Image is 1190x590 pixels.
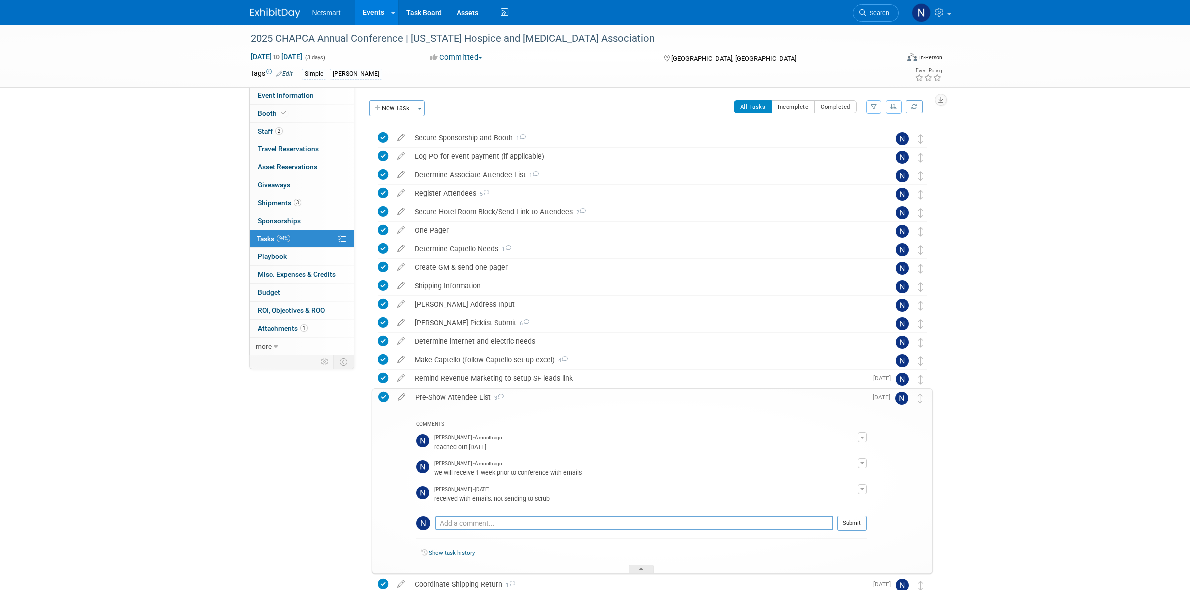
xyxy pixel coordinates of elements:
[392,244,410,253] a: edit
[302,69,326,79] div: Simple
[316,355,334,368] td: Personalize Event Tab Strip
[294,199,301,206] span: 3
[250,68,293,80] td: Tags
[434,493,858,503] div: received with emails. not sending to scrub
[771,100,815,113] button: Incomplete
[873,581,896,588] span: [DATE]
[866,9,889,17] span: Search
[918,282,923,292] i: Move task
[392,189,410,198] a: edit
[258,306,325,314] span: ROI, Objectives & ROO
[434,467,858,477] div: we will receive 1 week prior to conference with emails
[250,284,354,301] a: Budget
[502,582,515,588] span: 1
[392,281,410,290] a: edit
[896,373,909,386] img: Nina Finn
[429,549,475,556] a: Show task history
[276,70,293,77] a: Edit
[410,296,876,313] div: [PERSON_NAME] Address Input
[410,185,876,202] div: Register Attendees
[427,52,486,63] button: Committed
[250,212,354,230] a: Sponsorships
[896,132,909,145] img: Nina Finn
[918,356,923,366] i: Move task
[919,54,942,61] div: In-Person
[304,54,325,61] span: (3 days)
[250,320,354,337] a: Attachments1
[410,333,876,350] div: Determine internet and electric needs
[312,9,341,17] span: Netsmart
[896,354,909,367] img: Nina Finn
[895,392,908,405] img: Nina Finn
[258,270,336,278] span: Misc. Expenses & Credits
[434,486,490,493] span: [PERSON_NAME] - [DATE]
[918,153,923,162] i: Move task
[250,158,354,176] a: Asset Reservations
[573,209,586,216] span: 2
[392,226,410,235] a: edit
[416,460,429,473] img: Nina Finn
[434,434,502,441] span: [PERSON_NAME] - A month ago
[896,299,909,312] img: Nina Finn
[896,206,909,219] img: Nina Finn
[410,370,867,387] div: Remind Revenue Marketing to setup SF leads link
[369,100,415,116] button: New Task
[853,4,899,22] a: Search
[918,375,923,384] i: Move task
[873,394,895,401] span: [DATE]
[277,235,290,242] span: 94%
[392,152,410,161] a: edit
[410,314,876,331] div: [PERSON_NAME] Picklist Submit
[250,176,354,194] a: Giveaways
[300,324,308,332] span: 1
[258,145,319,153] span: Travel Reservations
[392,300,410,309] a: edit
[918,171,923,181] i: Move task
[918,319,923,329] i: Move task
[906,100,923,113] a: Refresh
[410,166,876,183] div: Determine Associate Attendee List
[410,351,876,368] div: Make Captello (follow Captello set-up excel)
[258,109,288,117] span: Booth
[258,324,308,332] span: Attachments
[840,52,943,67] div: Event Format
[392,318,410,327] a: edit
[896,225,909,238] img: Nina Finn
[434,442,858,451] div: reached out [DATE]
[498,246,511,253] span: 1
[526,172,539,179] span: 1
[410,129,876,146] div: Secure Sponsorship and Booth
[256,342,272,350] span: more
[907,53,917,61] img: Format-Inperson.png
[257,235,290,243] span: Tasks
[392,207,410,216] a: edit
[392,580,410,589] a: edit
[258,181,290,189] span: Giveaways
[516,320,529,327] span: 6
[258,252,287,260] span: Playbook
[513,135,526,142] span: 1
[837,516,867,531] button: Submit
[416,420,867,430] div: COMMENTS
[250,302,354,319] a: ROI, Objectives & ROO
[416,434,429,447] img: Nina Finn
[918,245,923,255] i: Move task
[258,288,280,296] span: Budget
[258,199,301,207] span: Shipments
[250,52,303,61] span: [DATE] [DATE]
[918,264,923,273] i: Move task
[671,55,796,62] span: [GEOGRAPHIC_DATA], [GEOGRAPHIC_DATA]
[275,127,283,135] span: 2
[393,393,410,402] a: edit
[333,355,354,368] td: Toggle Event Tabs
[896,280,909,293] img: Nina Finn
[410,389,867,406] div: Pre-Show Attendee List
[918,190,923,199] i: Move task
[416,486,429,499] img: Nina Finn
[896,243,909,256] img: Nina Finn
[250,8,300,18] img: ExhibitDay
[250,248,354,265] a: Playbook
[873,375,896,382] span: [DATE]
[896,262,909,275] img: Nina Finn
[250,230,354,248] a: Tasks94%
